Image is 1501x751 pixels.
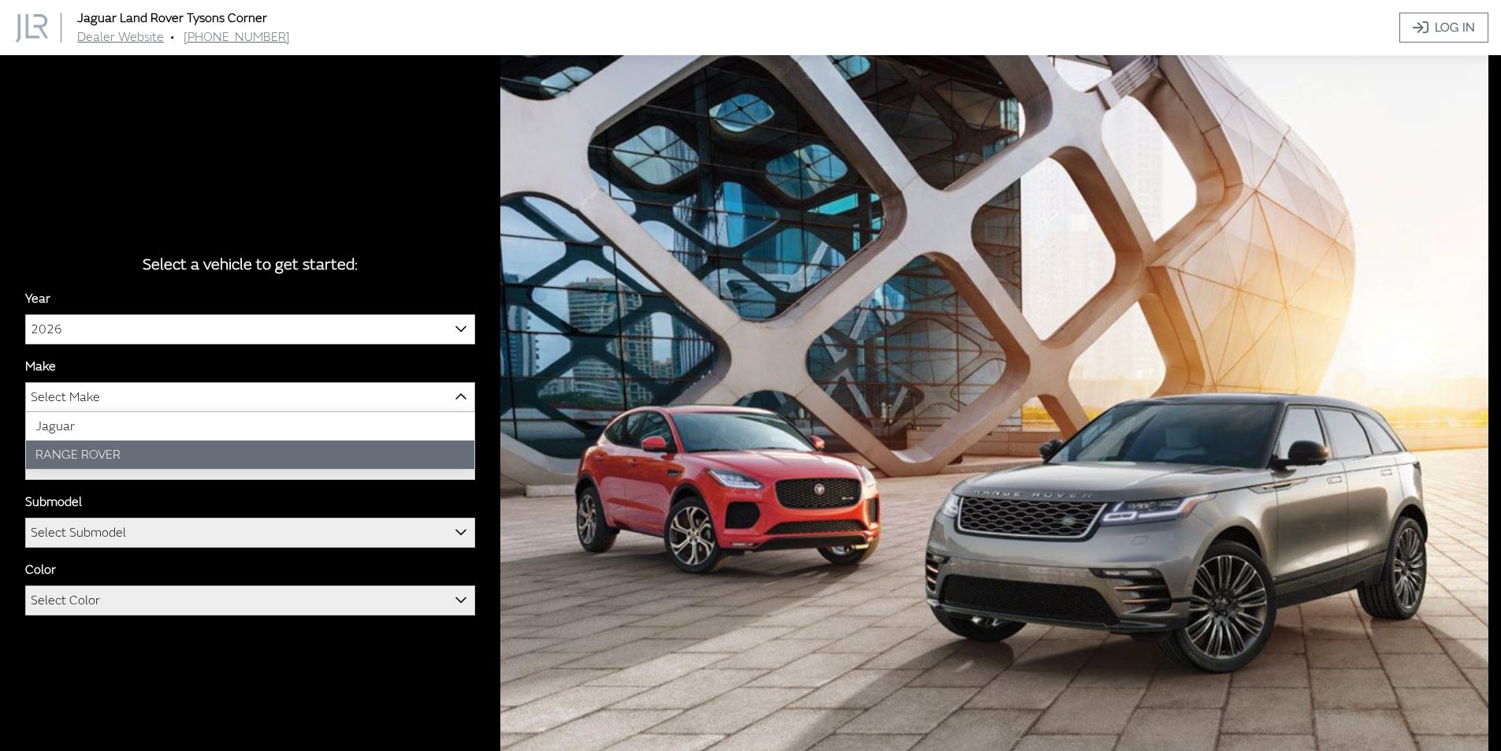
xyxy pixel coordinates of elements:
a: Log In [1399,13,1488,43]
span: Select Color [25,586,475,615]
span: Select Submodel [25,518,475,548]
span: Select Make [25,382,475,412]
label: Submodel [25,493,82,511]
img: Dashboard [16,14,48,43]
span: • [170,29,174,45]
span: Select Make [26,383,474,411]
div: Select a vehicle to get started: [25,253,475,277]
span: Select Color [26,586,474,615]
span: Select Color [31,586,100,615]
label: Make [25,357,56,376]
a: Jaguar Land Rover Tysons Corner logo [16,13,74,42]
span: 2026 [25,314,475,344]
li: Jaguar [26,412,474,441]
label: Color [25,560,56,579]
span: Select Submodel [26,519,474,547]
label: Year [25,289,50,308]
span: Select Submodel [31,519,126,547]
span: Select Make [31,383,100,411]
a: [PHONE_NUMBER] [184,29,290,45]
a: Jaguar Land Rover Tysons Corner [77,10,267,26]
li: RANGE ROVER [26,441,474,469]
a: Dealer Website [77,29,164,45]
span: Log In [1435,18,1475,37]
span: 2026 [26,315,474,344]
